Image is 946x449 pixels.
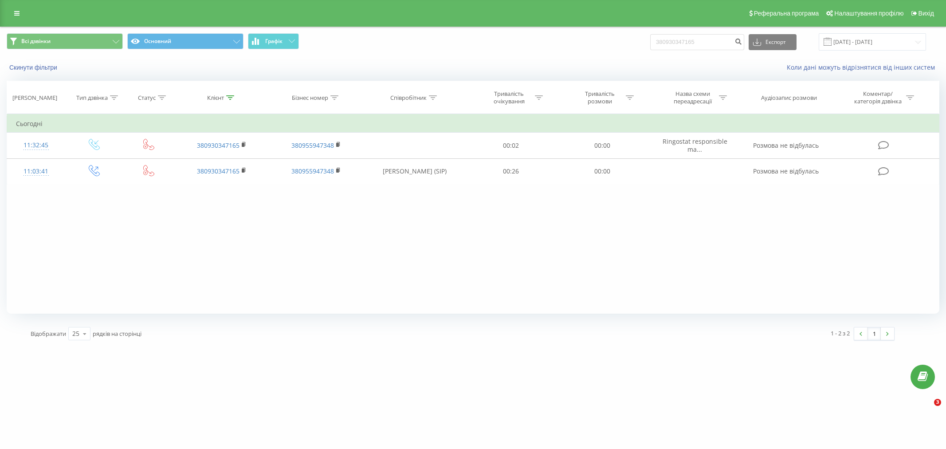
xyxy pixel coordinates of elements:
[16,137,56,154] div: 11:32:45
[7,115,939,133] td: Сьогодні
[197,167,239,175] a: 380930347165
[291,141,334,150] a: 380955947348
[292,94,328,102] div: Бізнес номер
[576,90,624,105] div: Тривалість розмови
[834,10,903,17] span: Налаштування профілю
[919,10,934,17] span: Вихід
[557,133,648,158] td: 00:00
[466,158,557,184] td: 00:26
[557,158,648,184] td: 00:00
[197,141,239,150] a: 380930347165
[390,94,427,102] div: Співробітник
[663,137,727,154] span: Ringostat responsible ma...
[12,94,57,102] div: [PERSON_NAME]
[934,399,941,406] span: 3
[7,63,62,71] button: Скинути фільтри
[753,141,819,150] span: Розмова не відбулась
[867,327,881,340] a: 1
[16,163,56,180] div: 11:03:41
[753,167,819,175] span: Розмова не відбулась
[650,34,744,50] input: Пошук за номером
[669,90,717,105] div: Назва схеми переадресації
[761,94,817,102] div: Аудіозапис розмови
[21,38,51,45] span: Всі дзвінки
[72,329,79,338] div: 25
[93,330,141,338] span: рядків на сторінці
[364,158,466,184] td: [PERSON_NAME] (SIP)
[466,133,557,158] td: 00:02
[291,167,334,175] a: 380955947348
[852,90,904,105] div: Коментар/категорія дзвінка
[31,330,66,338] span: Відображати
[831,329,850,338] div: 1 - 2 з 2
[207,94,224,102] div: Клієнт
[485,90,533,105] div: Тривалість очікування
[916,399,937,420] iframe: Intercom live chat
[76,94,108,102] div: Тип дзвінка
[787,63,939,71] a: Коли дані можуть відрізнятися вiд інших систем
[248,33,299,49] button: Графік
[754,10,819,17] span: Реферальна програма
[138,94,156,102] div: Статус
[7,33,123,49] button: Всі дзвінки
[265,38,283,44] span: Графік
[749,34,797,50] button: Експорт
[127,33,243,49] button: Основний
